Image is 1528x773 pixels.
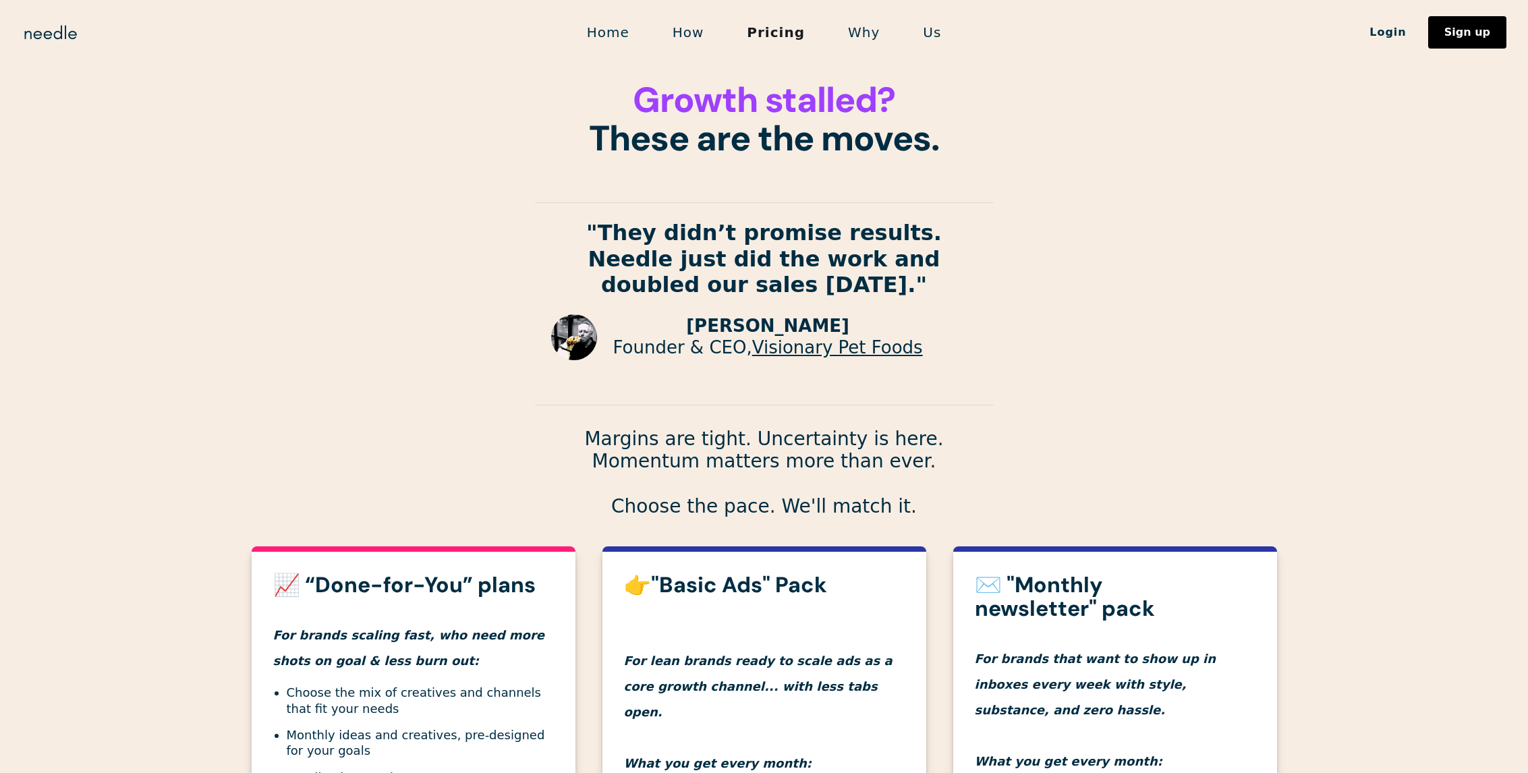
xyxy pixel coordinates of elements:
[273,628,545,668] em: For brands scaling fast, who need more shots on goal & less burn out:
[613,316,923,337] p: [PERSON_NAME]
[624,571,827,599] strong: 👉"Basic Ads" Pack
[1348,21,1428,44] a: Login
[273,573,554,597] h3: 📈 “Done-for-You” plans
[975,573,1255,621] h3: ✉️ "Monthly newsletter" pack
[287,685,554,716] li: Choose the mix of creatives and channels that fit your needs
[613,337,923,358] p: Founder & CEO,
[975,652,1216,768] em: For brands that want to show up in inboxes every week with style, substance, and zero hassle. Wha...
[725,18,826,47] a: Pricing
[1428,16,1506,49] a: Sign up
[565,18,651,47] a: Home
[624,654,893,770] em: For lean brands ready to scale ads as a core growth channel... with less tabs open. What you get ...
[651,18,726,47] a: How
[633,77,895,123] span: Growth stalled?
[535,81,994,158] h1: These are the moves.
[287,727,554,759] li: Monthly ideas and creatives, pre-designed for your goals
[586,220,942,297] strong: "They didn’t promise results. Needle just did the work and doubled our sales [DATE]."
[1444,27,1490,38] div: Sign up
[826,18,901,47] a: Why
[752,337,923,357] a: Visionary Pet Foods
[901,18,963,47] a: Us
[535,428,994,518] p: Margins are tight. Uncertainty is here. Momentum matters more than ever. Choose the pace. We'll m...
